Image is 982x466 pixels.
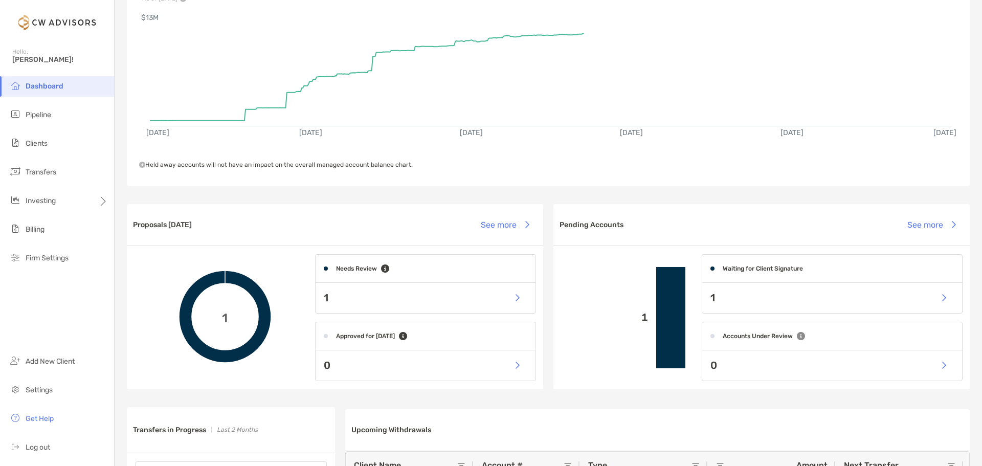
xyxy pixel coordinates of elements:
span: Add New Client [26,357,75,366]
p: Last 2 Months [217,424,258,436]
text: [DATE] [299,128,322,137]
text: [DATE] [620,128,643,137]
img: add_new_client icon [9,354,21,367]
h3: Pending Accounts [560,220,623,229]
img: Zoe Logo [12,4,102,41]
img: firm-settings icon [9,251,21,263]
h4: Needs Review [336,265,377,272]
img: dashboard icon [9,79,21,92]
text: [DATE] [780,128,804,137]
img: pipeline icon [9,108,21,120]
img: transfers icon [9,165,21,177]
h4: Waiting for Client Signature [723,265,803,272]
span: [PERSON_NAME]! [12,55,108,64]
h3: Upcoming Withdrawals [351,426,431,434]
text: [DATE] [933,128,956,137]
img: settings icon [9,383,21,395]
span: Get Help [26,414,54,423]
text: [DATE] [146,128,169,137]
span: Dashboard [26,82,63,91]
h4: Accounts Under Review [723,332,793,340]
h3: Proposals [DATE] [133,220,192,229]
h4: Approved for [DATE] [336,332,395,340]
span: Firm Settings [26,254,69,262]
span: Transfers [26,168,56,176]
img: investing icon [9,194,21,206]
span: Clients [26,139,48,148]
h3: Transfers in Progress [133,426,206,434]
span: Pipeline [26,110,51,119]
button: See more [899,213,964,236]
img: billing icon [9,223,21,235]
p: 1 [324,292,328,304]
button: See more [473,213,537,236]
span: Log out [26,443,50,452]
img: logout icon [9,440,21,453]
text: [DATE] [460,128,483,137]
img: clients icon [9,137,21,149]
p: 1 [710,292,715,304]
span: Settings [26,386,53,394]
p: 0 [324,359,330,372]
p: 1 [562,311,648,324]
span: Investing [26,196,56,205]
span: Billing [26,225,44,234]
img: get-help icon [9,412,21,424]
span: 1 [222,309,228,324]
span: Held away accounts will not have an impact on the overall managed account balance chart. [139,161,413,168]
text: $13M [141,13,159,22]
p: 0 [710,359,717,372]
